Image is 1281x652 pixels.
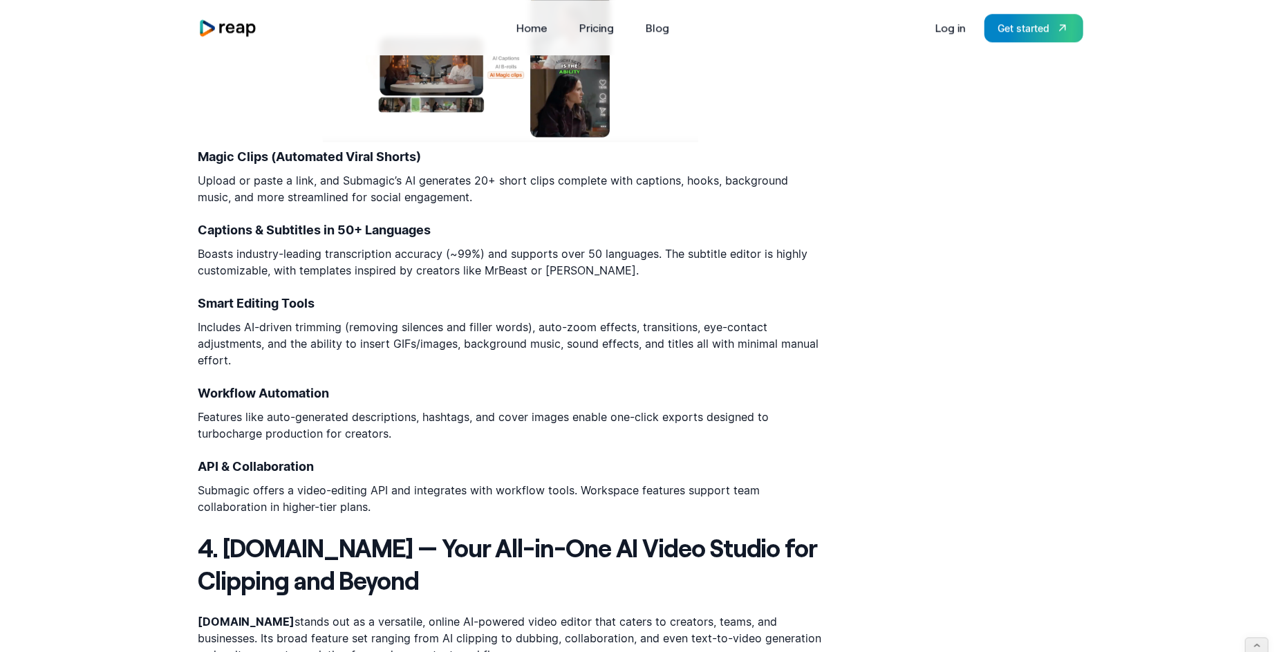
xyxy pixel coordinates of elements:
[198,172,823,205] p: Upload or paste a link, and Submagic’s AI generates 20+ short clips complete with captions, hooks...
[639,17,676,39] a: Blog
[572,17,621,39] a: Pricing
[998,21,1050,35] div: Get started
[198,458,823,475] h4: ‍
[929,17,973,39] a: Log in
[198,615,295,628] strong: [DOMAIN_NAME]
[198,319,823,369] p: Includes AI-driven trimming (removing silences and filler words), auto-zoom effects, transitions,...
[198,149,422,164] strong: Magic Clips (Automated Viral Shorts)
[198,482,823,515] p: Submagic offers a video-editing API and integrates with workflow tools. Workspace features suppor...
[198,222,823,239] h4: ‍
[198,532,818,595] strong: 4. [DOMAIN_NAME] — Your All-in-One AI Video Studio for Clipping and Beyond
[198,19,258,37] a: home
[198,296,315,310] strong: Smart Editing Tools
[198,385,823,402] h4: ‍
[198,223,431,237] strong: Captions & Subtitles in 50+ Languages
[198,295,823,312] h4: ‍
[198,386,330,400] strong: Workflow Automation
[198,245,823,279] p: Boasts industry-leading transcription accuracy (~99%) and supports over 50 languages. The subtitl...
[198,409,823,442] p: Features like auto-generated descriptions, hashtags, and cover images enable one-click exports de...
[198,149,823,165] h4: ‍
[198,459,315,474] strong: API & Collaboration
[509,17,554,39] a: Home
[984,14,1083,42] a: Get started
[198,19,258,37] img: reap logo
